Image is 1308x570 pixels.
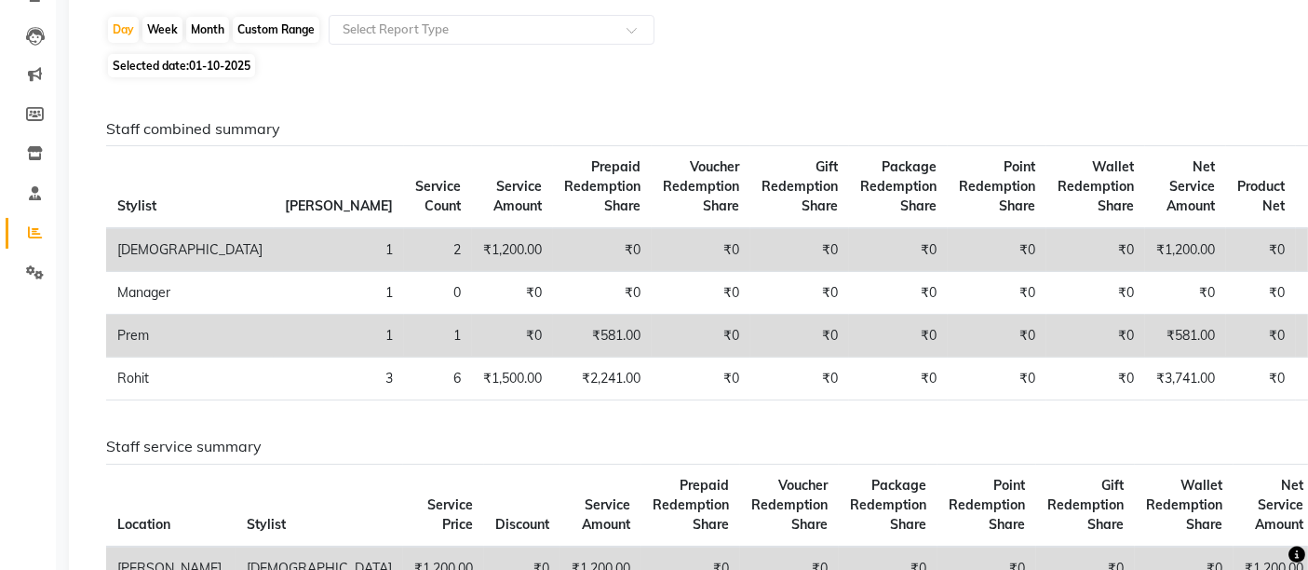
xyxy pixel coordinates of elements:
td: ₹0 [1145,272,1226,315]
span: Discount [495,516,549,533]
td: ₹2,241.00 [553,358,652,400]
span: Selected date: [108,54,255,77]
td: ₹0 [948,228,1046,272]
span: Service Amount [493,178,542,214]
td: ₹581.00 [1145,315,1226,358]
td: 3 [274,358,404,400]
td: ₹0 [472,272,553,315]
div: Month [186,17,229,43]
span: Wallet Redemption Share [1058,158,1134,214]
span: Stylist [117,197,156,214]
td: 1 [404,315,472,358]
span: Voucher Redemption Share [663,158,739,214]
td: ₹0 [553,272,652,315]
td: ₹0 [750,315,849,358]
span: Gift Redemption Share [762,158,838,214]
td: ₹0 [849,272,948,315]
div: Day [108,17,139,43]
td: ₹1,200.00 [472,228,553,272]
td: Manager [106,272,274,315]
h6: Staff service summary [106,438,1268,455]
td: ₹0 [472,315,553,358]
td: 6 [404,358,472,400]
span: Package Redemption Share [850,477,926,533]
td: 0 [404,272,472,315]
td: ₹0 [1226,228,1296,272]
td: ₹0 [1226,358,1296,400]
td: ₹0 [948,358,1046,400]
span: Service Amount [582,496,630,533]
span: Net Service Amount [1166,158,1215,214]
td: ₹0 [652,272,750,315]
td: [DEMOGRAPHIC_DATA] [106,228,274,272]
td: ₹1,500.00 [472,358,553,400]
span: Point Redemption Share [949,477,1025,533]
span: Net Service Amount [1255,477,1303,533]
td: ₹0 [1046,358,1145,400]
span: Wallet Redemption Share [1146,477,1222,533]
td: ₹0 [1046,315,1145,358]
td: ₹0 [652,358,750,400]
span: Service Count [415,178,461,214]
td: Prem [106,315,274,358]
td: ₹0 [652,315,750,358]
span: Prepaid Redemption Share [653,477,729,533]
td: ₹1,200.00 [1145,228,1226,272]
td: 1 [274,228,404,272]
span: Prepaid Redemption Share [564,158,641,214]
span: Stylist [247,516,286,533]
td: ₹0 [750,228,849,272]
td: Rohit [106,358,274,400]
td: ₹0 [1226,315,1296,358]
td: ₹0 [948,315,1046,358]
td: ₹3,741.00 [1145,358,1226,400]
div: Week [142,17,182,43]
td: ₹0 [1046,228,1145,272]
span: Gift Redemption Share [1047,477,1124,533]
td: 1 [274,315,404,358]
td: ₹0 [1226,272,1296,315]
span: Point Redemption Share [959,158,1035,214]
td: ₹0 [849,315,948,358]
td: 1 [274,272,404,315]
div: Custom Range [233,17,319,43]
td: ₹0 [1046,272,1145,315]
span: 01-10-2025 [189,59,250,73]
span: Product Net [1237,178,1285,214]
td: ₹0 [750,272,849,315]
span: Package Redemption Share [860,158,937,214]
span: Location [117,516,170,533]
td: ₹0 [849,358,948,400]
h6: Staff combined summary [106,120,1268,138]
td: ₹0 [948,272,1046,315]
td: ₹0 [750,358,849,400]
td: ₹581.00 [553,315,652,358]
td: 2 [404,228,472,272]
td: ₹0 [849,228,948,272]
span: Service Price [427,496,473,533]
td: ₹0 [652,228,750,272]
td: ₹0 [553,228,652,272]
span: [PERSON_NAME] [285,197,393,214]
span: Voucher Redemption Share [751,477,828,533]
